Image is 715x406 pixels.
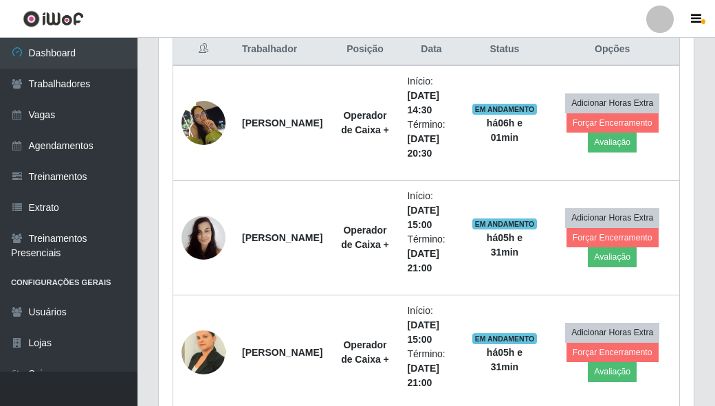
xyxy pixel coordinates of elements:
[331,34,399,66] th: Posição
[487,347,522,372] strong: há 05 h e 31 min
[181,208,225,267] img: 1678303109366.jpeg
[472,333,538,344] span: EM ANDAMENTO
[234,34,331,66] th: Trabalhador
[242,232,322,243] strong: [PERSON_NAME]
[407,232,455,275] li: Término:
[487,232,522,258] strong: há 05 h e 31 min
[341,339,389,365] strong: Operador de Caixa +
[407,304,455,347] li: Início:
[588,133,637,152] button: Avaliação
[463,34,545,66] th: Status
[407,347,455,390] li: Término:
[565,93,659,113] button: Adicionar Horas Extra
[407,133,439,159] time: [DATE] 20:30
[181,93,225,152] img: 1743002298246.jpeg
[472,218,538,229] span: EM ANDAMENTO
[487,117,522,143] strong: há 06 h e 01 min
[341,225,389,250] strong: Operador de Caixa +
[242,117,322,128] strong: [PERSON_NAME]
[341,110,389,135] strong: Operador de Caixa +
[472,104,538,115] span: EM ANDAMENTO
[23,10,84,27] img: CoreUI Logo
[181,323,225,381] img: 1730387044768.jpeg
[545,34,679,66] th: Opções
[407,117,455,161] li: Término:
[566,113,659,133] button: Forçar Encerramento
[566,228,659,247] button: Forçar Encerramento
[588,362,637,381] button: Avaliação
[407,363,439,388] time: [DATE] 21:00
[407,90,439,115] time: [DATE] 14:30
[565,323,659,342] button: Adicionar Horas Extra
[407,248,439,273] time: [DATE] 21:00
[399,34,463,66] th: Data
[407,319,439,345] time: [DATE] 15:00
[407,189,455,232] li: Início:
[407,74,455,117] li: Início:
[588,247,637,267] button: Avaliação
[566,343,659,362] button: Forçar Encerramento
[242,347,322,358] strong: [PERSON_NAME]
[565,208,659,227] button: Adicionar Horas Extra
[407,205,439,230] time: [DATE] 15:00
